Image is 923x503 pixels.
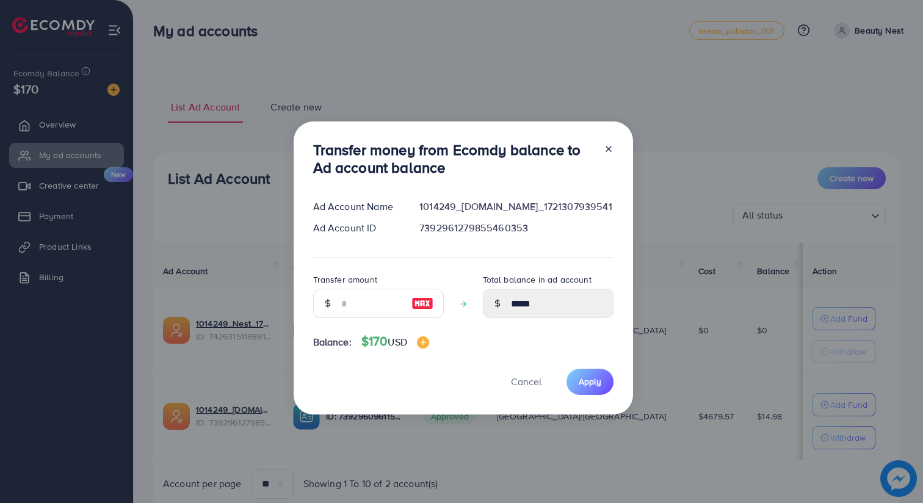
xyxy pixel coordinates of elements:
[411,296,433,311] img: image
[417,336,429,349] img: image
[313,273,377,286] label: Transfer amount
[303,221,410,235] div: Ad Account ID
[388,335,407,349] span: USD
[511,375,541,388] span: Cancel
[303,200,410,214] div: Ad Account Name
[566,369,614,395] button: Apply
[361,334,429,349] h4: $170
[579,375,601,388] span: Apply
[410,200,623,214] div: 1014249_[DOMAIN_NAME]_1721307939541
[483,273,592,286] label: Total balance in ad account
[496,369,557,395] button: Cancel
[313,335,352,349] span: Balance:
[313,141,594,176] h3: Transfer money from Ecomdy balance to Ad account balance
[410,221,623,235] div: 7392961279855460353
